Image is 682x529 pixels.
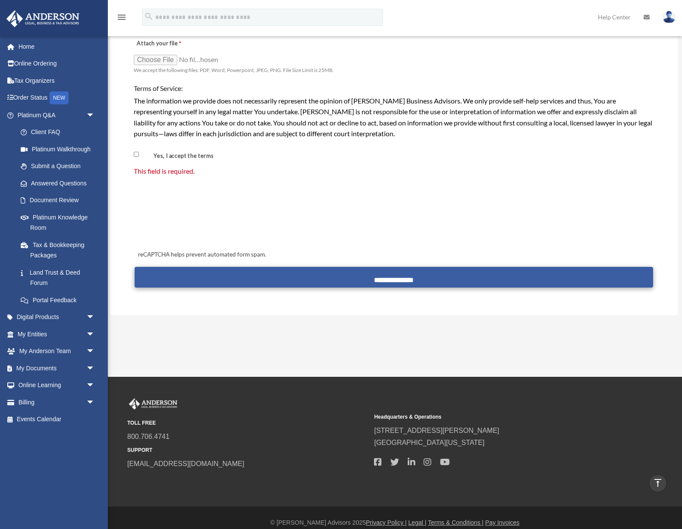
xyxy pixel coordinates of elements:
[127,446,368,455] small: SUPPORT
[366,519,407,526] a: Privacy Policy |
[6,343,108,360] a: My Anderson Teamarrow_drop_down
[409,519,427,526] a: Legal |
[86,309,104,326] span: arrow_drop_down
[6,38,108,55] a: Home
[649,474,667,492] a: vertical_align_top
[86,394,104,411] span: arrow_drop_down
[127,419,368,428] small: TOLL FREE
[6,394,108,411] a: Billingarrow_drop_down
[86,106,104,124] span: arrow_drop_down
[12,124,108,141] a: Client FAQ
[485,519,519,526] a: Pay Invoices
[144,12,154,21] i: search
[134,67,334,73] span: We accept the following files: PDF, Word, Powerpoint, JPEG, PNG. File Size Limit is 25MB.
[374,439,484,446] a: [GEOGRAPHIC_DATA][US_STATE]
[12,209,108,236] a: Platinum Knowledge Room
[127,460,244,467] a: [EMAIL_ADDRESS][DOMAIN_NAME]
[12,291,108,309] a: Portal Feedback
[12,236,108,264] a: Tax & Bookkeeping Packages
[141,152,217,160] label: Yes, I accept the terms
[4,10,82,27] img: Anderson Advisors Platinum Portal
[127,398,179,410] img: Anderson Advisors Platinum Portal
[86,360,104,377] span: arrow_drop_down
[6,55,108,72] a: Online Ordering
[134,167,195,175] span: This field is required.
[663,11,676,23] img: User Pic
[135,250,654,260] div: reCAPTCHA helps prevent automated form spam.
[86,377,104,394] span: arrow_drop_down
[6,360,108,377] a: My Documentsarrow_drop_down
[134,38,220,50] label: Attach your file
[374,413,615,422] small: Headquarters & Operations
[428,519,484,526] a: Terms & Conditions |
[6,72,108,89] a: Tax Organizers
[12,264,108,291] a: Land Trust & Deed Forum
[12,192,104,209] a: Document Review
[12,175,108,192] a: Answered Questions
[135,199,267,232] iframe: reCAPTCHA
[134,84,654,93] h4: Terms of Service:
[86,326,104,343] span: arrow_drop_down
[127,433,170,440] a: 800.706.4741
[6,411,108,428] a: Events Calendar
[12,158,108,175] a: Submit a Question
[86,343,104,360] span: arrow_drop_down
[374,427,499,434] a: [STREET_ADDRESS][PERSON_NAME]
[6,326,108,343] a: My Entitiesarrow_drop_down
[6,377,108,394] a: Online Learningarrow_drop_down
[134,95,654,139] div: The information we provide does not necessarily represent the opinion of [PERSON_NAME] Business A...
[108,517,682,528] div: © [PERSON_NAME] Advisors 2025
[116,15,127,22] a: menu
[6,309,108,326] a: Digital Productsarrow_drop_down
[116,12,127,22] i: menu
[653,478,663,488] i: vertical_align_top
[12,141,108,158] a: Platinum Walkthrough
[6,106,108,124] a: Platinum Q&Aarrow_drop_down
[50,91,69,104] div: NEW
[6,89,108,107] a: Order StatusNEW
